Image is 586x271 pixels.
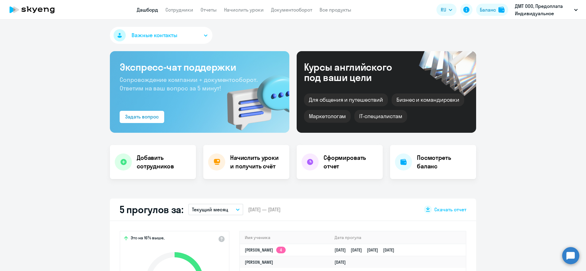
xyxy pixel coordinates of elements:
button: ДМТ ООО, Предоплата Индивидуальное обучение [512,2,581,17]
button: Задать вопрос [120,111,164,123]
th: Дата прогула [330,231,466,244]
button: Важные контакты [110,27,212,44]
button: Балансbalance [476,4,508,16]
a: Отчеты [201,7,217,13]
a: Все продукты [320,7,351,13]
a: Сотрудники [165,7,193,13]
h4: Посмотреть баланс [417,153,471,171]
img: balance [498,7,505,13]
span: Важные контакты [132,31,177,39]
button: Текущий месяц [188,204,243,215]
a: [PERSON_NAME]4 [245,247,286,253]
span: Сопровождение компании + документооборот. Ответим на ваш вопрос за 5 минут! [120,76,258,92]
a: Начислить уроки [224,7,264,13]
h4: Добавить сотрудников [137,153,191,171]
div: Для общения и путешествий [304,93,388,106]
div: Курсы английского под ваши цели [304,62,408,83]
span: RU [441,6,446,13]
a: Документооборот [271,7,312,13]
p: Текущий месяц [192,206,228,213]
span: [DATE] — [DATE] [248,206,280,213]
h2: 5 прогулов за: [120,203,183,216]
app-skyeng-badge: 4 [276,247,286,253]
div: Бизнес и командировки [392,93,464,106]
span: Это на 16% выше, [131,235,165,242]
a: [PERSON_NAME] [245,259,273,265]
div: Баланс [480,6,496,13]
span: Скачать отчет [434,206,466,213]
button: RU [436,4,457,16]
div: Маркетологам [304,110,351,123]
th: Имя ученика [240,231,330,244]
div: Задать вопрос [125,113,159,120]
img: bg-img [218,64,289,133]
h4: Сформировать отчет [324,153,378,171]
p: ДМТ ООО, Предоплата Индивидуальное обучение [515,2,572,17]
a: Дашборд [137,7,158,13]
h3: Экспресс-чат поддержки [120,61,280,73]
div: IT-специалистам [354,110,407,123]
a: [DATE][DATE][DATE][DATE] [335,247,399,253]
a: [DATE] [335,259,351,265]
h4: Начислить уроки и получить счёт [230,153,283,171]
